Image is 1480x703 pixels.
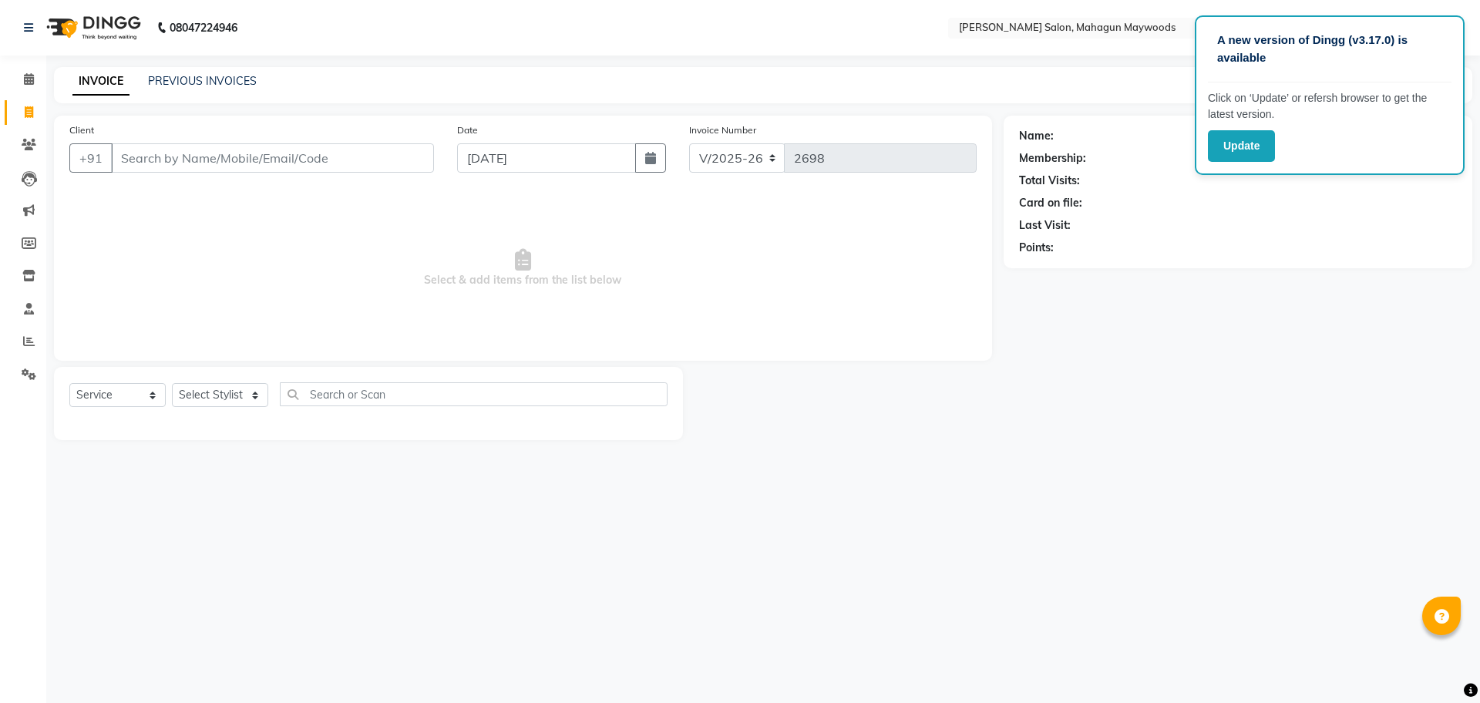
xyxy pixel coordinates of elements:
div: Membership: [1019,150,1086,166]
button: Update [1208,130,1275,162]
div: Card on file: [1019,195,1082,211]
iframe: chat widget [1415,641,1465,688]
a: PREVIOUS INVOICES [148,74,257,88]
a: INVOICE [72,68,129,96]
label: Client [69,123,94,137]
p: A new version of Dingg (v3.17.0) is available [1217,32,1442,66]
label: Date [457,123,478,137]
div: Last Visit: [1019,217,1071,234]
img: logo [39,6,145,49]
span: Select & add items from the list below [69,191,977,345]
input: Search by Name/Mobile/Email/Code [111,143,434,173]
div: Total Visits: [1019,173,1080,189]
div: Points: [1019,240,1054,256]
label: Invoice Number [689,123,756,137]
div: Name: [1019,128,1054,144]
input: Search or Scan [280,382,668,406]
b: 08047224946 [170,6,237,49]
button: +91 [69,143,113,173]
p: Click on ‘Update’ or refersh browser to get the latest version. [1208,90,1451,123]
